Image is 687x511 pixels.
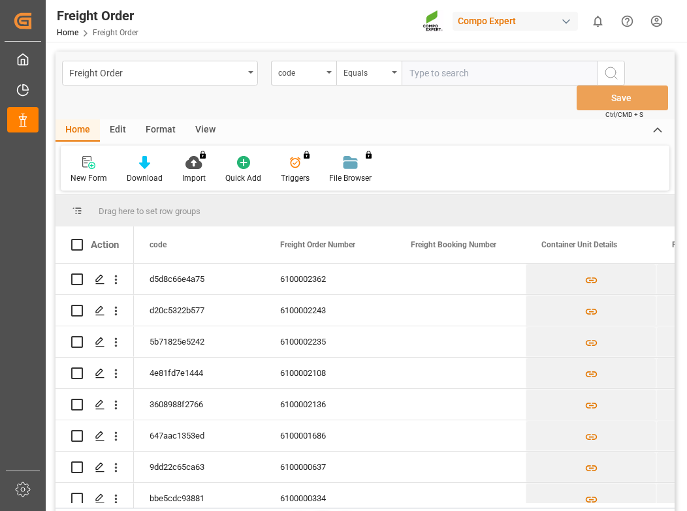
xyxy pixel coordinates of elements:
div: Freight Order [57,6,138,25]
div: Press SPACE to select this row. [56,420,134,452]
button: Help Center [613,7,642,36]
div: 6100002136 [264,389,395,420]
div: New Form [71,172,107,184]
span: Ctrl/CMD + S [605,110,643,119]
div: View [185,119,225,142]
div: Download [127,172,163,184]
button: Save [577,85,668,110]
div: 6100002362 [264,264,395,294]
div: 647aac1353ed [134,420,264,451]
div: 6100001686 [264,420,395,451]
span: Freight Booking Number [411,240,496,249]
div: 6100002243 [264,295,395,326]
span: code [150,240,167,249]
div: d5d8c66e4a75 [134,264,264,294]
div: Edit [100,119,136,142]
button: open menu [62,61,258,85]
div: 5b71825e5242 [134,326,264,357]
div: Freight Order [69,64,244,80]
div: 4e81fd7e1444 [134,358,264,388]
div: 6100002235 [264,326,395,357]
div: Press SPACE to select this row. [56,326,134,358]
button: show 0 new notifications [583,7,613,36]
img: Screenshot%202023-09-29%20at%2010.02.21.png_1712312052.png [423,10,443,33]
div: Press SPACE to select this row. [56,389,134,420]
span: Container Unit Details [541,240,617,249]
span: Freight Order Number [280,240,355,249]
div: 6100000637 [264,452,395,482]
a: Home [57,28,78,37]
div: Home [56,119,100,142]
button: search button [598,61,625,85]
div: Press SPACE to select this row. [56,358,134,389]
div: Equals [343,64,388,79]
div: Compo Expert [453,12,578,31]
div: 3608988f2766 [134,389,264,420]
div: 9dd22c65ca63 [134,452,264,482]
div: Action [91,239,119,251]
div: 6100002108 [264,358,395,388]
div: Press SPACE to select this row. [56,264,134,295]
input: Type to search [402,61,598,85]
button: Compo Expert [453,8,583,33]
div: code [278,64,323,79]
div: d20c5322b577 [134,295,264,326]
div: Press SPACE to select this row. [56,452,134,483]
div: Quick Add [225,172,261,184]
span: Drag here to set row groups [99,206,200,216]
div: Format [136,119,185,142]
div: Press SPACE to select this row. [56,295,134,326]
button: open menu [271,61,336,85]
button: open menu [336,61,402,85]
